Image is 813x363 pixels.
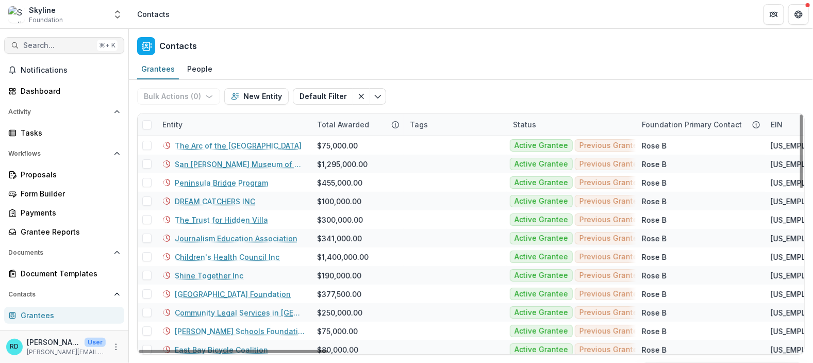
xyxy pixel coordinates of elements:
a: Grantees [137,59,179,79]
div: Raquel Donoso [10,343,19,350]
a: Communications [4,326,124,343]
div: $455,000.00 [317,177,362,188]
div: Grantees [137,61,179,76]
div: Entity [156,113,311,136]
div: Rose B [642,270,667,281]
nav: breadcrumb [133,7,174,22]
button: Toggle menu [370,88,386,105]
span: Search... [23,41,93,50]
button: Search... [4,37,124,54]
div: Communications [21,329,116,340]
span: Active Grantee [515,271,568,280]
a: DREAM CATCHERS INC [175,196,255,207]
a: East Bay Bicycle Coalition [175,344,268,355]
div: Rose B [642,307,667,318]
a: People [183,59,217,79]
a: [GEOGRAPHIC_DATA] Foundation [175,289,291,300]
a: Community Legal Services in [GEOGRAPHIC_DATA] [175,307,305,318]
button: Open Workflows [4,145,124,162]
div: Rose B [642,344,667,355]
div: $75,000.00 [317,140,358,151]
span: Previous Grantee [579,178,642,187]
a: Proposals [4,166,124,183]
div: Proposals [21,169,116,180]
span: Active Grantee [515,345,568,354]
div: Rose B [642,177,667,188]
span: Previous Grantee [579,271,642,280]
h2: Contacts [159,41,197,51]
div: $1,400,000.00 [317,252,369,262]
button: Open Documents [4,244,124,261]
button: Open Contacts [4,286,124,303]
div: Grantees [21,310,116,321]
a: The Trust for Hidden Villa [175,214,268,225]
button: Open Activity [4,104,124,120]
button: New Entity [224,88,289,105]
span: Active Grantee [515,197,568,206]
div: Grantee Reports [21,226,116,237]
span: Active Grantee [515,253,568,261]
div: $75,000.00 [317,326,358,337]
span: Previous Grantee [579,253,642,261]
a: Grantee Reports [4,223,124,240]
div: $100,000.00 [317,196,361,207]
p: [PERSON_NAME][EMAIL_ADDRESS][DOMAIN_NAME] [27,348,106,357]
button: Get Help [788,4,809,25]
div: Rose B [642,252,667,262]
a: San [PERSON_NAME] Museum of Art Association [175,159,305,170]
a: The Arc of the [GEOGRAPHIC_DATA] [175,140,302,151]
span: Active Grantee [515,160,568,169]
span: Active Grantee [515,290,568,299]
div: Contacts [137,9,170,20]
div: ⌘ + K [97,40,118,51]
div: People [183,61,217,76]
span: Workflows [8,150,110,157]
div: Tasks [21,127,116,138]
a: Form Builder [4,185,124,202]
p: User [85,338,106,347]
span: Previous Grantee [579,160,642,169]
div: $1,295,000.00 [317,159,368,170]
span: Active Grantee [515,327,568,336]
button: More [110,341,122,353]
button: Bulk Actions (0) [137,88,220,105]
span: Active Grantee [515,141,568,150]
div: Document Templates [21,268,116,279]
div: Rose B [642,326,667,337]
span: Active Grantee [515,308,568,317]
a: [PERSON_NAME] Schools Foundation [175,326,305,337]
div: Rose B [642,196,667,207]
span: Previous Grantee [579,141,642,150]
a: Tasks [4,124,124,141]
span: Previous Grantee [579,197,642,206]
div: $341,000.00 [317,233,362,244]
div: Foundation Primary Contact [636,113,765,136]
span: Previous Grantee [579,234,642,243]
div: Form Builder [21,188,116,199]
button: Partners [764,4,784,25]
div: Total Awarded [311,113,404,136]
div: Status [507,113,636,136]
div: $190,000.00 [317,270,361,281]
div: Tags [404,119,434,130]
a: Shine Together Inc [175,270,243,281]
button: Notifications [4,62,124,78]
span: Previous Grantee [579,308,642,317]
div: Foundation Primary Contact [636,119,748,130]
div: Payments [21,207,116,218]
div: Skyline [29,5,63,15]
span: Documents [8,249,110,256]
div: EIN [765,119,789,130]
div: Total Awarded [311,119,375,130]
span: Previous Grantee [579,216,642,224]
div: $377,500.00 [317,289,361,300]
a: Children's Health Council Inc [175,252,279,262]
div: Rose B [642,140,667,151]
a: Document Templates [4,265,124,282]
div: $80,000.00 [317,344,358,355]
span: Contacts [8,291,110,298]
div: Tags [404,113,507,136]
div: Dashboard [21,86,116,96]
